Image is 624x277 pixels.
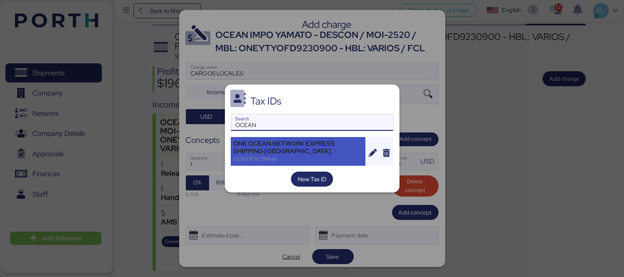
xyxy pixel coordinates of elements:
span: New Tax ID [298,174,326,184]
div: OON170921MHA [234,155,363,163]
div: ONE OCEAN NETWORK EXPRESS SHIPPING [GEOGRAPHIC_DATA] [234,140,363,155]
div: Tax IDs [250,97,281,105]
input: Search [231,114,393,131]
button: New Tax ID [291,172,333,187]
